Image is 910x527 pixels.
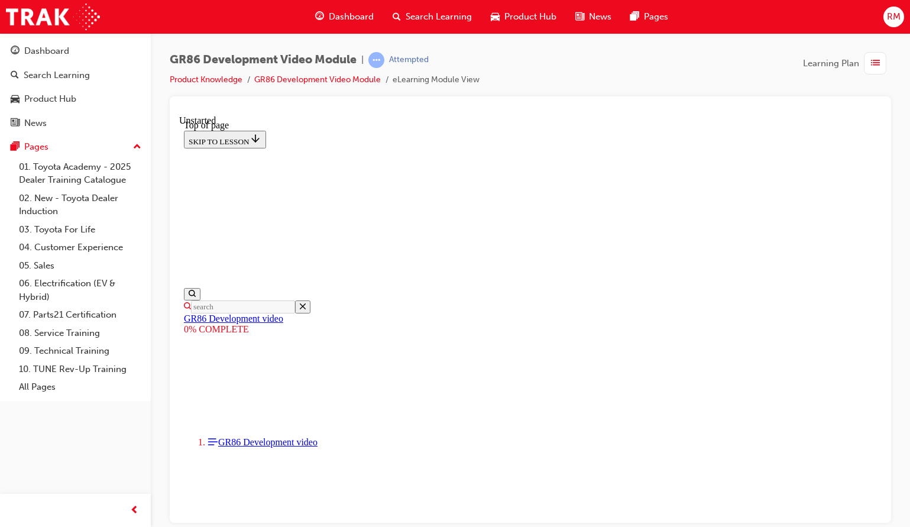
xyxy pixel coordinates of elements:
[170,53,357,67] span: GR86 Development Video Module
[130,503,139,518] span: prev-icon
[24,140,48,154] div: Pages
[5,88,146,110] a: Product Hub
[14,378,146,396] a: All Pages
[621,5,678,29] a: pages-iconPages
[406,10,472,24] span: Search Learning
[24,92,76,106] div: Product Hub
[14,189,146,221] a: 02. New - Toyota Dealer Induction
[393,73,480,87] li: eLearning Module View
[9,22,82,31] span: SKIP TO LESSON
[5,15,87,33] button: SKIP TO LESSON
[5,5,698,15] div: Top of page
[883,7,904,27] button: RM
[11,142,20,153] span: pages-icon
[14,342,146,360] a: 09. Technical Training
[24,117,47,130] div: News
[803,52,891,75] button: Learning Plan
[5,136,146,158] button: Pages
[14,324,146,342] a: 08. Service Training
[329,10,374,24] span: Dashboard
[5,198,104,208] a: GR86 Development video
[5,64,146,86] a: Search Learning
[14,257,146,275] a: 05. Sales
[393,9,401,24] span: search-icon
[566,5,621,29] a: news-iconNews
[871,56,880,71] span: list-icon
[383,5,481,29] a: search-iconSearch Learning
[389,54,429,66] div: Attempted
[887,10,901,24] span: RM
[575,9,584,24] span: news-icon
[14,158,146,189] a: 01. Toyota Academy - 2025 Dealer Training Catalogue
[5,173,21,185] button: Show search bar
[5,38,146,136] button: DashboardSearch LearningProduct HubNews
[11,70,19,81] span: search-icon
[24,44,69,58] div: Dashboard
[11,46,20,57] span: guage-icon
[14,221,146,239] a: 03. Toyota For Life
[14,238,146,257] a: 04. Customer Experience
[14,360,146,379] a: 10. TUNE Rev-Up Training
[315,9,324,24] span: guage-icon
[644,10,668,24] span: Pages
[491,9,500,24] span: car-icon
[14,274,146,306] a: 06. Electrification (EV & Hybrid)
[630,9,639,24] span: pages-icon
[11,118,20,129] span: news-icon
[504,10,556,24] span: Product Hub
[11,94,20,105] span: car-icon
[14,306,146,324] a: 07. Parts21 Certification
[481,5,566,29] a: car-iconProduct Hub
[306,5,383,29] a: guage-iconDashboard
[254,75,381,85] a: GR86 Development Video Module
[368,52,384,68] span: learningRecordVerb_ATTEMPT-icon
[133,140,141,155] span: up-icon
[5,112,146,134] a: News
[589,10,611,24] span: News
[6,4,100,30] img: Trak
[361,53,364,67] span: |
[5,40,146,62] a: Dashboard
[24,69,90,82] div: Search Learning
[5,209,698,219] div: 0% COMPLETE
[803,57,859,70] span: Learning Plan
[170,75,242,85] a: Product Knowledge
